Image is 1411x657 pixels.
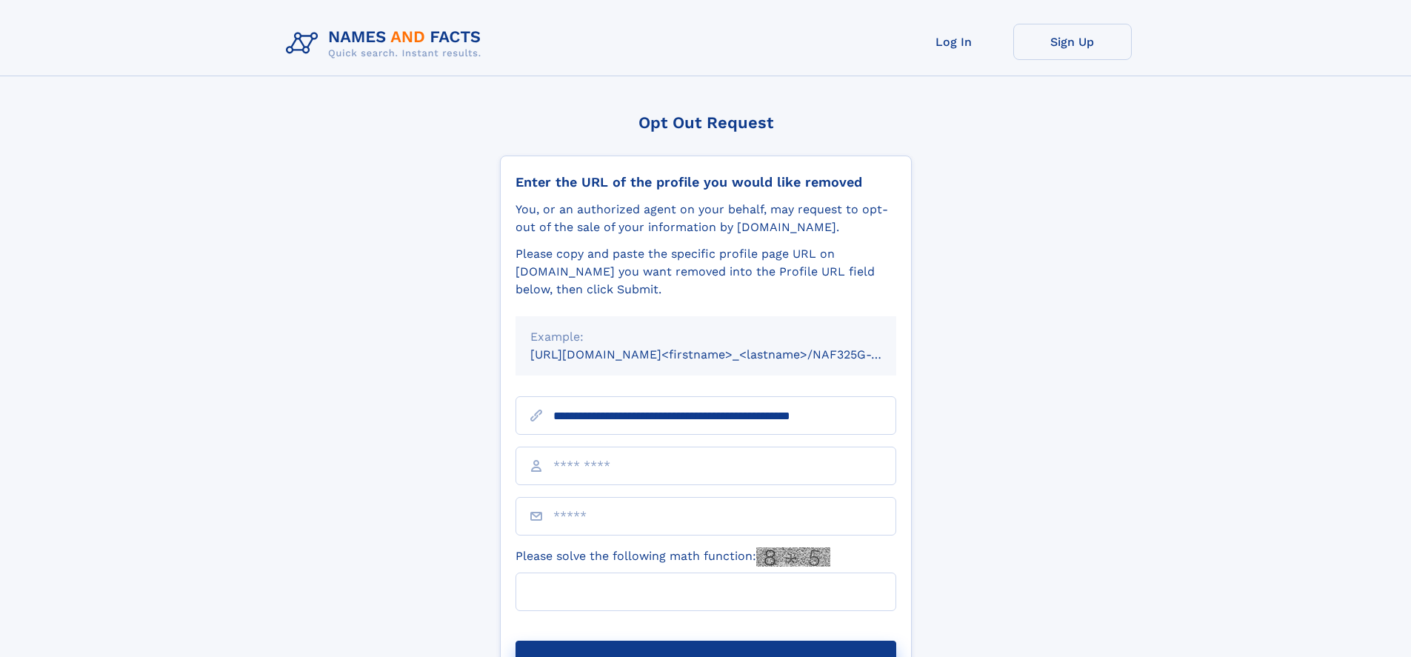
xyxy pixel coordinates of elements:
[516,245,896,299] div: Please copy and paste the specific profile page URL on [DOMAIN_NAME] you want removed into the Pr...
[895,24,1013,60] a: Log In
[516,547,830,567] label: Please solve the following math function:
[500,113,912,132] div: Opt Out Request
[530,328,881,346] div: Example:
[1013,24,1132,60] a: Sign Up
[530,347,924,361] small: [URL][DOMAIN_NAME]<firstname>_<lastname>/NAF325G-xxxxxxxx
[516,201,896,236] div: You, or an authorized agent on your behalf, may request to opt-out of the sale of your informatio...
[516,174,896,190] div: Enter the URL of the profile you would like removed
[280,24,493,64] img: Logo Names and Facts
